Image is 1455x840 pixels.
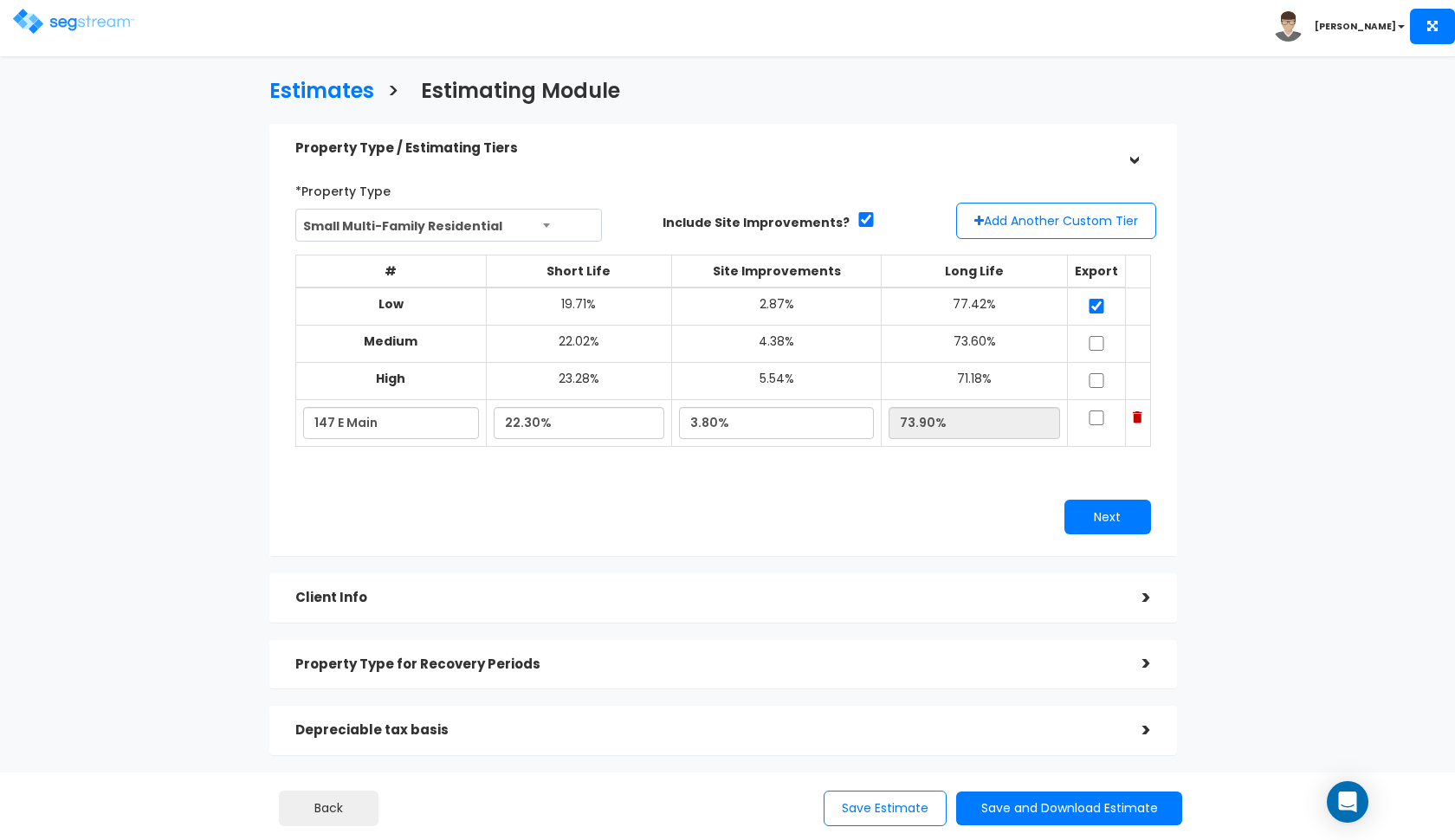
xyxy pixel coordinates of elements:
td: 22.02% [486,326,671,363]
th: # [295,255,486,288]
div: > [1116,717,1151,744]
img: logo.png [13,9,134,34]
b: [PERSON_NAME] [1315,20,1396,33]
h5: Property Type / Estimating Tiers [295,141,1116,156]
b: Medium [364,333,417,350]
button: Save Estimate [824,791,947,826]
label: Include Site Improvements? [663,214,850,231]
td: 19.71% [486,288,671,326]
h5: Property Type for Recovery Periods [295,657,1116,672]
th: Site Improvements [672,255,882,288]
td: 2.87% [672,288,882,326]
td: 73.60% [882,326,1068,363]
h3: Estimating Module [421,80,620,107]
td: 5.54% [672,363,882,400]
div: > [1120,131,1147,165]
td: 77.42% [882,288,1068,326]
span: Small Multi-Family Residential [295,209,603,242]
button: Save and Download Estimate [956,792,1182,825]
button: Next [1064,500,1151,534]
h3: > [387,80,399,107]
button: Add Another Custom Tier [956,203,1156,239]
th: Short Life [486,255,671,288]
a: Estimates [256,62,374,115]
div: > [1116,650,1151,677]
h5: Depreciable tax basis [295,723,1116,738]
th: Long Life [882,255,1068,288]
td: 23.28% [486,363,671,400]
button: Back [279,791,378,826]
span: Small Multi-Family Residential [296,210,602,242]
b: High [376,370,405,387]
h3: Estimates [269,80,374,107]
div: > [1116,585,1151,611]
img: Trash Icon [1133,411,1142,423]
td: 4.38% [672,326,882,363]
label: *Property Type [295,177,391,200]
h5: Client Info [295,591,1116,605]
td: 71.18% [882,363,1068,400]
b: Low [378,295,404,313]
img: avatar.png [1273,11,1303,42]
a: Estimating Module [408,62,620,115]
th: Export [1068,255,1126,288]
div: Open Intercom Messenger [1327,781,1368,823]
